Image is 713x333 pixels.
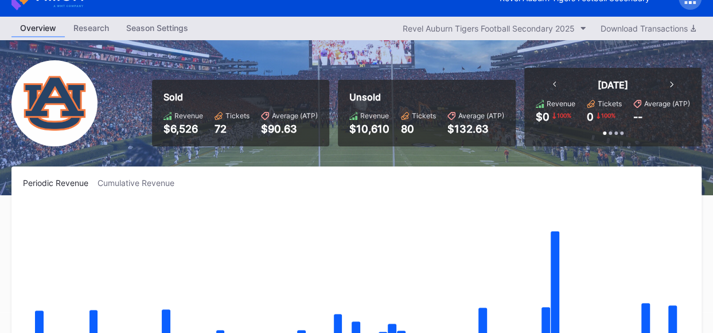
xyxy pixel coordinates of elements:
[458,111,504,120] div: Average (ATP)
[225,111,250,120] div: Tickets
[261,123,318,135] div: $90.63
[349,91,504,103] div: Unsold
[349,123,389,135] div: $10,610
[174,111,203,120] div: Revenue
[633,111,642,123] div: --
[403,24,575,33] div: Revel Auburn Tigers Football Secondary 2025
[118,20,197,36] div: Season Settings
[600,111,617,120] div: 100 %
[598,79,628,91] div: [DATE]
[163,91,318,103] div: Sold
[23,178,98,188] div: Periodic Revenue
[595,21,702,36] button: Download Transactions
[11,20,65,37] a: Overview
[401,123,436,135] div: 80
[547,99,575,108] div: Revenue
[98,178,184,188] div: Cumulative Revenue
[598,99,622,108] div: Tickets
[412,111,436,120] div: Tickets
[447,123,504,135] div: $132.63
[360,111,389,120] div: Revenue
[397,21,592,36] button: Revel Auburn Tigers Football Secondary 2025
[587,111,594,123] div: 0
[272,111,318,120] div: Average (ATP)
[118,20,197,37] a: Season Settings
[65,20,118,37] a: Research
[644,99,690,108] div: Average (ATP)
[65,20,118,36] div: Research
[11,60,98,146] img: Revel_Auburn_Tigers_Football_Secondary.png
[536,111,550,123] div: $0
[215,123,250,135] div: 72
[163,123,203,135] div: $6,526
[601,24,696,33] div: Download Transactions
[556,111,572,120] div: 100 %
